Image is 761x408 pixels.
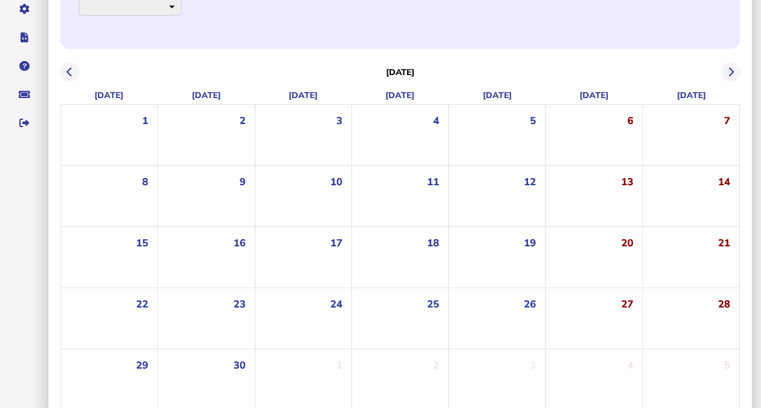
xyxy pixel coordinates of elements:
[627,358,633,372] span: 4
[427,297,439,311] span: 25
[433,114,439,128] span: 4
[718,175,730,189] span: 14
[11,53,37,79] button: Help pages
[621,236,633,250] span: 20
[60,87,157,104] div: [DATE]
[524,175,536,189] span: 12
[60,62,80,82] button: Previous
[11,110,37,136] button: Sign out
[240,114,246,128] span: 2
[142,114,148,128] span: 1
[721,62,741,82] button: Next
[234,358,246,372] span: 30
[351,87,448,104] div: [DATE]
[255,87,351,104] div: [DATE]
[11,82,37,107] button: Raise a support ticket
[330,297,342,311] span: 24
[546,87,642,104] div: [DATE]
[530,358,536,372] span: 3
[234,236,246,250] span: 16
[433,358,439,372] span: 2
[724,358,730,372] span: 5
[136,358,148,372] span: 29
[336,358,342,372] span: 1
[136,297,148,311] span: 22
[330,236,342,250] span: 17
[427,175,439,189] span: 11
[530,114,536,128] span: 5
[643,87,740,104] div: [DATE]
[157,87,254,104] div: [DATE]
[234,297,246,311] span: 23
[718,297,730,311] span: 28
[718,236,730,250] span: 21
[621,297,633,311] span: 27
[524,297,536,311] span: 26
[386,67,415,78] h3: [DATE]
[336,114,342,128] span: 3
[627,114,633,128] span: 6
[724,114,730,128] span: 7
[449,87,546,104] div: [DATE]
[142,175,148,189] span: 8
[621,175,633,189] span: 13
[427,236,439,250] span: 18
[524,236,536,250] span: 19
[136,236,148,250] span: 15
[240,175,246,189] span: 9
[11,25,37,50] button: Developer hub links
[330,175,342,189] span: 10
